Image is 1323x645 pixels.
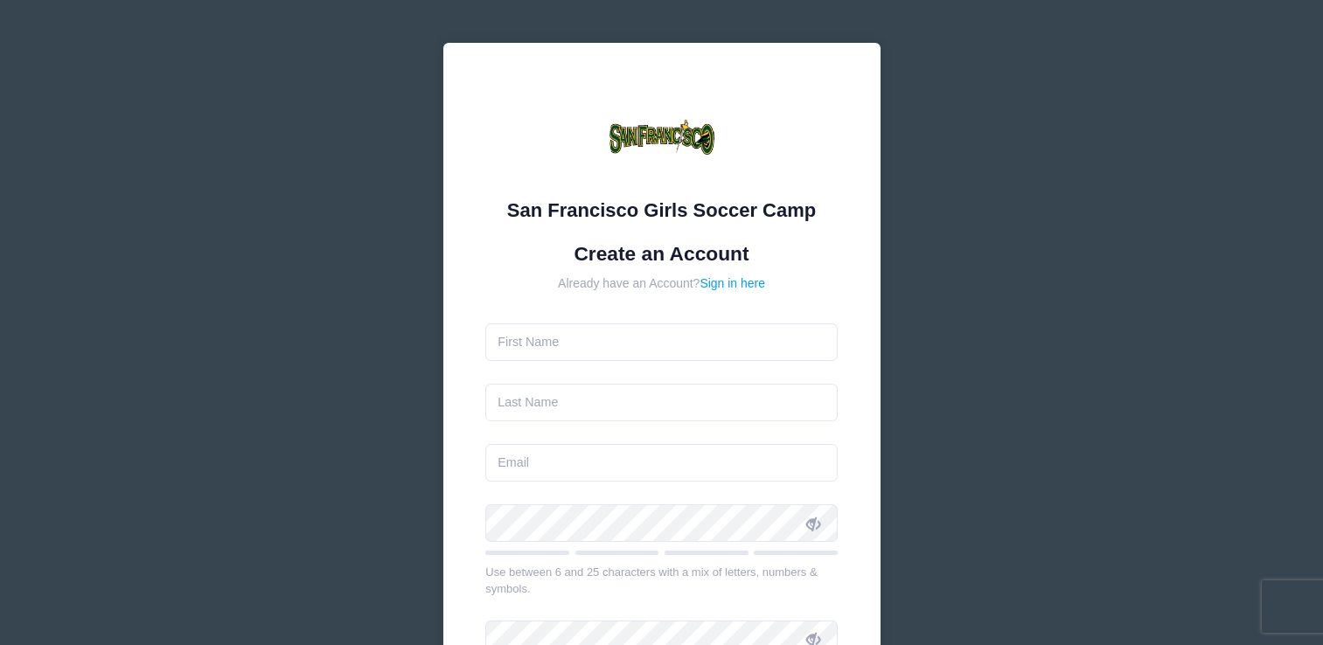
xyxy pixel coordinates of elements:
[485,564,838,598] div: Use between 6 and 25 characters with a mix of letters, numbers & symbols.
[485,274,838,293] div: Already have an Account?
[609,86,714,191] img: San Francisco Girls Soccer Camp
[700,276,765,290] a: Sign in here
[485,323,838,361] input: First Name
[485,384,838,421] input: Last Name
[485,242,838,266] h1: Create an Account
[485,444,838,482] input: Email
[485,196,838,225] div: San Francisco Girls Soccer Camp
